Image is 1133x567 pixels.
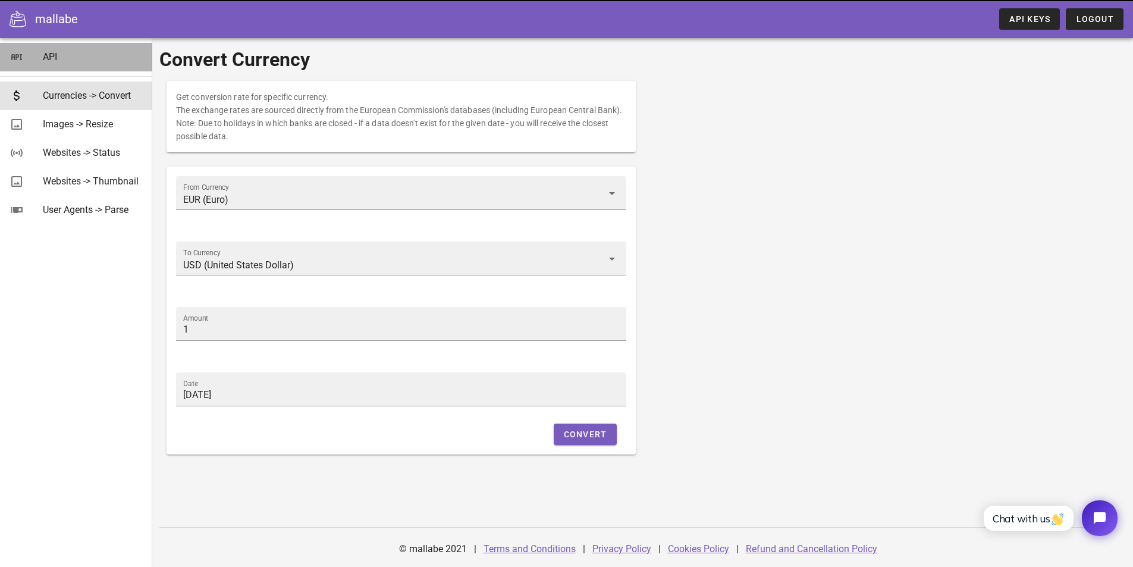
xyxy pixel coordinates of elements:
[484,543,576,555] a: Terms and Conditions
[1075,14,1114,24] span: Logout
[183,380,198,389] label: Date
[183,314,208,323] label: Amount
[183,183,229,192] label: From Currency
[583,535,585,563] div: |
[746,543,877,555] a: Refund and Cancellation Policy
[43,118,143,130] div: Images -> Resize
[183,249,221,258] label: To Currency
[159,45,1126,74] h1: Convert Currency
[736,535,739,563] div: |
[563,430,607,439] span: Convert
[1009,14,1050,24] span: API Keys
[35,10,78,28] div: mallabe
[554,424,617,445] button: Convert
[971,490,1128,546] iframe: Tidio Chat
[658,535,661,563] div: |
[1066,8,1123,30] button: Logout
[999,8,1060,30] a: API Keys
[392,535,474,563] div: © mallabe 2021
[167,81,636,152] div: Get conversion rate for specific currency. The exchange rates are sourced directly from the Europ...
[43,90,143,101] div: Currencies -> Convert
[43,204,143,215] div: User Agents -> Parse
[474,535,476,563] div: |
[43,176,143,187] div: Websites -> Thumbnail
[43,51,143,62] div: API
[592,543,651,555] a: Privacy Policy
[668,543,729,555] a: Cookies Policy
[43,147,143,158] div: Websites -> Status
